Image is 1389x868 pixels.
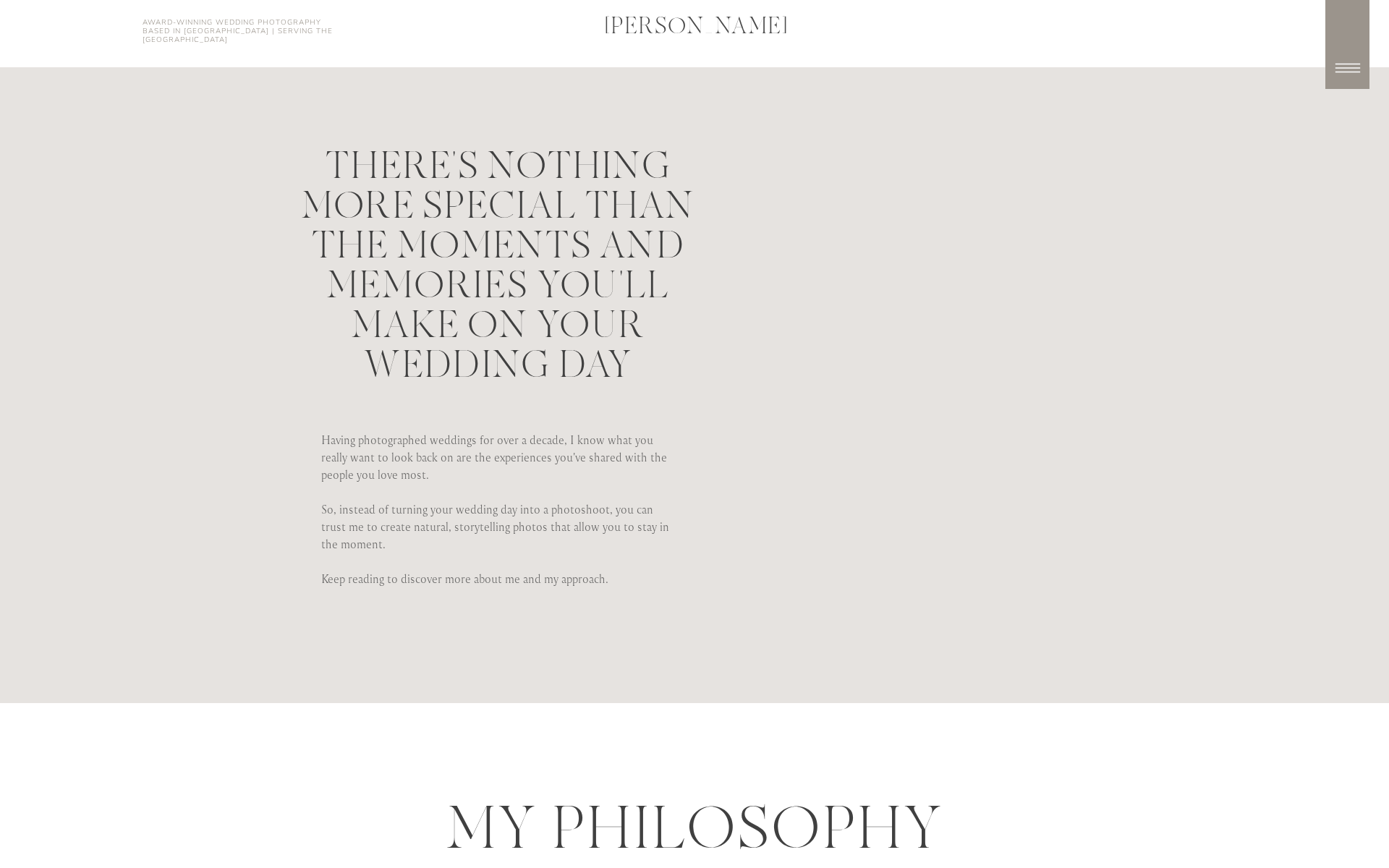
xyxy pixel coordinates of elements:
[268,146,727,325] h1: There's nothing more special than the moments and memories you'll make on your wedding day
[321,431,675,610] p: Having photographed weddings for over a decade, ​​​​​​​I know what you really want to look back o...
[143,18,338,44] h3: Award-Winning Wedding Photography Based in [GEOGRAPHIC_DATA] | Serving the [GEOGRAPHIC_DATA]
[525,15,867,42] a: [PERSON_NAME]
[398,797,991,856] h2: MY PHILOSOPHY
